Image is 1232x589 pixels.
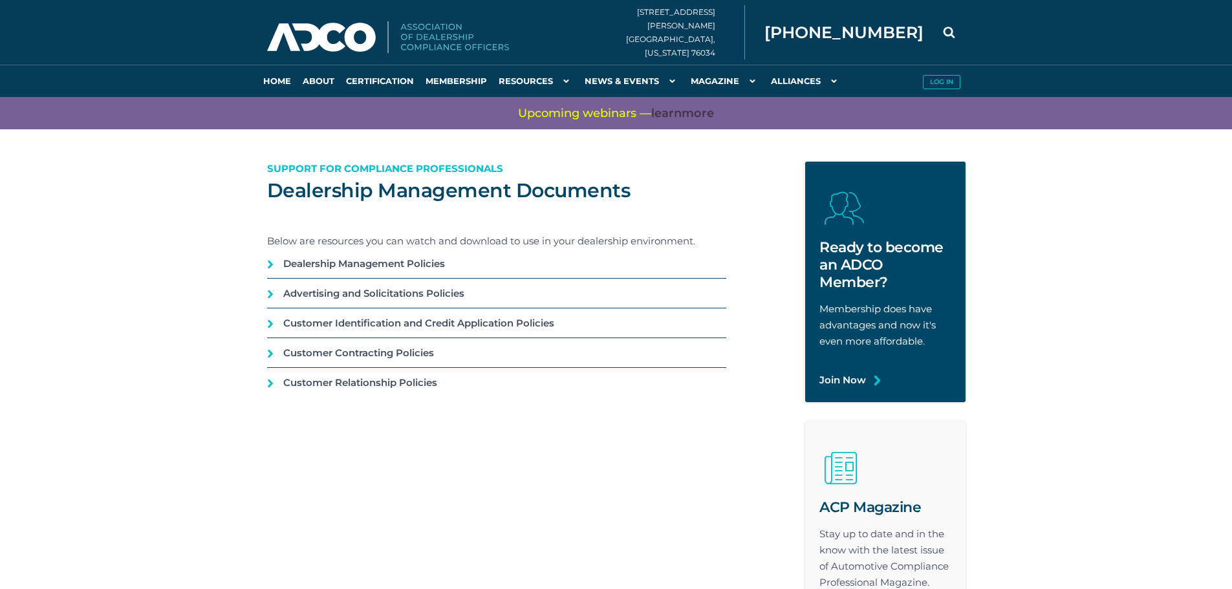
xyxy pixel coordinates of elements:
[765,65,847,97] a: Alliances
[685,65,765,97] a: Magazine
[267,308,726,337] a: Customer Identification and Credit Application Policies
[579,65,685,97] a: News & Events
[257,65,297,97] a: Home
[917,65,966,97] a: Log in
[297,65,340,97] a: About
[819,301,951,349] p: Membership does have advantages and now it's even more affordable.
[267,178,726,204] h1: Dealership Management Documents
[267,249,726,278] a: Dealership Management Policies
[651,106,682,120] span: learn
[267,233,726,249] p: Below are resources you can watch and download to use in your dealership environment.
[819,372,866,388] a: Join Now
[340,65,420,97] a: Certification
[764,25,924,41] span: [PHONE_NUMBER]
[493,65,579,97] a: Resources
[267,338,726,367] a: Customer Contracting Policies
[267,368,726,397] a: Customer Relationship Policies
[819,498,951,516] h2: ACP Magazine
[923,75,960,89] button: Log in
[267,279,726,308] a: Advertising and Solicitations Policies
[626,5,745,59] div: [STREET_ADDRESS][PERSON_NAME] [GEOGRAPHIC_DATA], [US_STATE] 76034
[518,105,714,122] span: Upcoming webinars —
[819,239,951,291] h2: Ready to become an ADCO Member?
[267,21,509,54] img: Association of Dealership Compliance Officers logo
[651,105,714,122] a: learnmore
[420,65,493,97] a: Membership
[267,160,726,177] p: Support for Compliance Professionals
